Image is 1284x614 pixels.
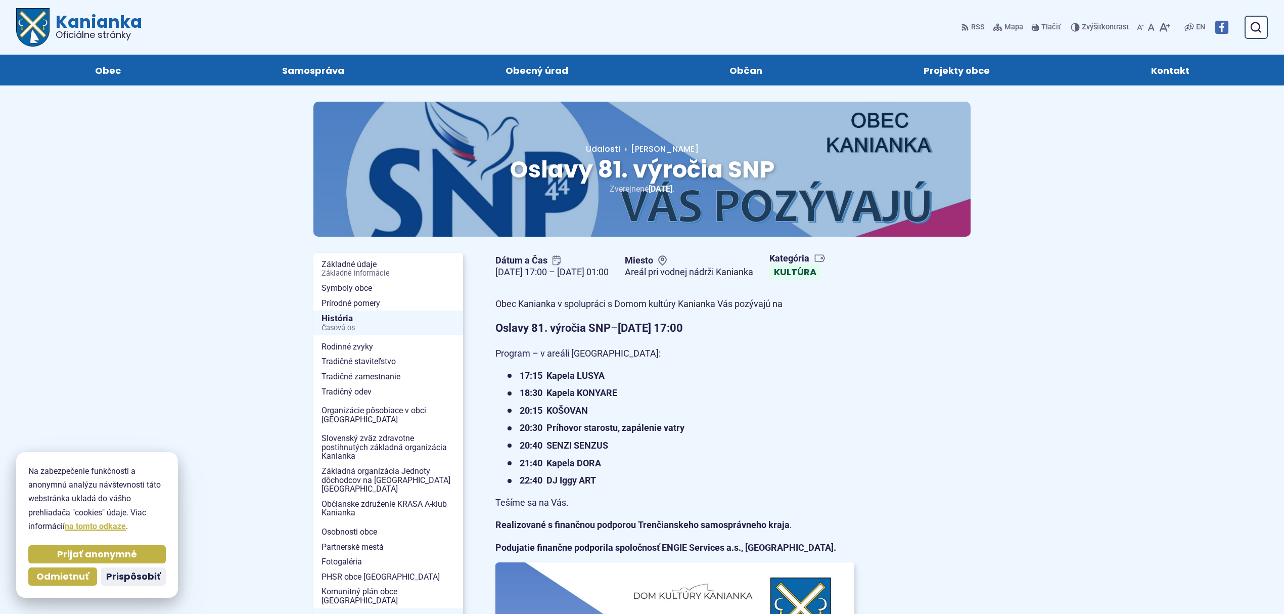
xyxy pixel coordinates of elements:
[313,369,463,384] a: Tradičné zamestnanie
[625,267,753,278] figcaption: Areál pri vodnej nádrži Kanianka
[625,255,753,267] span: Miesto
[65,521,126,531] a: na tomto odkaze
[1082,23,1129,32] span: kontrast
[495,319,854,337] p: –
[631,143,699,155] span: [PERSON_NAME]
[322,270,455,278] span: Základné informácie
[520,475,596,486] strong: 22:40 DJ Iggy ART
[57,549,137,560] span: Prijať anonymné
[50,13,142,39] span: Kanianka
[322,403,455,427] span: Organizácie pôsobiace v obci [GEOGRAPHIC_DATA]
[313,339,463,355] a: Rodinné zvyky
[313,464,463,497] a: Základná organizácia Jednoty dôchodcov na [GEOGRAPHIC_DATA] [GEOGRAPHIC_DATA]
[313,384,463,400] a: Tradičný odev
[282,55,344,85] span: Samospráva
[769,253,826,265] span: Kategória
[28,567,97,586] button: Odmietnuť
[313,584,463,608] a: Komunitný plán obce [GEOGRAPHIC_DATA]
[618,322,683,334] strong: [DATE] 17:00
[322,497,455,520] span: Občianske združenie KRASA A-klub Kanianka
[495,346,854,362] p: Program – v areáli [GEOGRAPHIC_DATA]:
[322,384,455,400] span: Tradičný odev
[495,322,611,334] strong: Oslavy 81. výročia SNP
[435,55,638,85] a: Obecný úrad
[649,184,672,194] span: [DATE]
[322,339,455,355] span: Rodinné zvyky
[495,519,790,530] strong: Realizované s finančnou podporou Trenčianskeho samosprávneho kraja
[313,569,463,585] a: PHSR obce [GEOGRAPHIC_DATA]
[1151,55,1189,85] span: Kontakt
[495,255,609,267] span: Dátum a Čas
[991,17,1025,38] a: Mapa
[659,55,833,85] a: Občan
[495,296,854,312] p: Obec Kanianka v spolupráci s Domom kultúry Kanianka Vás pozývajú na
[971,21,985,33] span: RSS
[313,403,463,427] a: Organizácie pôsobiace v obci [GEOGRAPHIC_DATA]
[520,440,608,451] strong: 20:40 SENZI SENZUS
[620,143,699,155] a: [PERSON_NAME]
[510,153,774,186] span: Oslavy 81. výročia SNP
[313,296,463,311] a: Prírodné pomery
[322,369,455,384] span: Tradičné zamestnanie
[1082,23,1102,31] span: Zvýšiť
[322,311,455,335] span: História
[924,55,990,85] span: Projekty obce
[313,554,463,569] a: Fotogaléria
[346,182,938,196] p: Zverejnené .
[1194,21,1207,33] a: EN
[322,584,455,608] span: Komunitný plán obce [GEOGRAPHIC_DATA]
[586,143,620,155] a: Udalosti
[520,458,601,468] strong: 21:40 Kapela DORA
[313,540,463,555] a: Partnerské mestá
[211,55,415,85] a: Samospráva
[506,55,568,85] span: Obecný úrad
[101,567,166,586] button: Prispôsobiť
[56,30,142,39] span: Oficiálne stránky
[322,569,455,585] span: PHSR obce [GEOGRAPHIC_DATA]
[322,540,455,555] span: Partnerské mestá
[520,405,588,416] strong: 20:15 KOŠOVAN
[313,354,463,369] a: Tradičné staviteľstvo
[313,524,463,540] a: Osobnosti obce
[961,17,987,38] a: RSS
[322,296,455,311] span: Prírodné pomery
[1041,23,1061,32] span: Tlačiť
[16,8,50,47] img: Prejsť na domovskú stránku
[495,495,854,511] p: Tešíme sa na Vás.
[495,517,854,533] p: .
[36,571,89,583] span: Odmietnuť
[495,542,836,553] strong: Podujatie finančne podporila spoločnosť ENGIE Services a.s., [GEOGRAPHIC_DATA].
[106,571,161,583] span: Prispôsobiť
[313,257,463,281] a: Základné údajeZákladné informácie
[28,464,166,533] p: Na zabezpečenie funkčnosti a anonymnú analýzu návštevnosti táto webstránka ukladá do vášho prehli...
[520,370,605,381] strong: 17:15 Kapela LUSYA
[1196,21,1205,33] span: EN
[1215,21,1228,34] img: Prejsť na Facebook stránku
[520,422,684,433] strong: 20:30 Príhovor starostu, zapálenie vatry
[313,281,463,296] a: Symboly obce
[1029,17,1063,38] button: Tlačiť
[313,311,463,335] a: HistóriaČasová os
[322,464,455,497] span: Základná organizácia Jednoty dôchodcov na [GEOGRAPHIC_DATA] [GEOGRAPHIC_DATA]
[520,387,617,398] strong: 18:30 Kapela KONYARE
[1080,55,1260,85] a: Kontakt
[853,55,1060,85] a: Projekty obce
[322,554,455,569] span: Fotogaléria
[1004,21,1023,33] span: Mapa
[322,257,455,281] span: Základné údaje
[313,497,463,520] a: Občianske združenie KRASA A-klub Kanianka
[769,264,821,280] a: Kultúra
[322,431,455,464] span: Slovenský zväz zdravotne postihnutých základná organizácia Kanianka
[1157,17,1172,38] button: Zväčšiť veľkosť písma
[322,354,455,369] span: Tradičné staviteľstvo
[729,55,762,85] span: Občan
[24,55,191,85] a: Obec
[1146,17,1157,38] button: Nastaviť pôvodnú veľkosť písma
[28,545,166,563] button: Prijať anonymné
[322,324,455,332] span: Časová os
[1071,17,1131,38] button: Zvýšiťkontrast
[313,431,463,464] a: Slovenský zväz zdravotne postihnutých základná organizácia Kanianka
[322,524,455,540] span: Osobnosti obce
[495,267,609,278] figcaption: [DATE] 17:00 – [DATE] 01:00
